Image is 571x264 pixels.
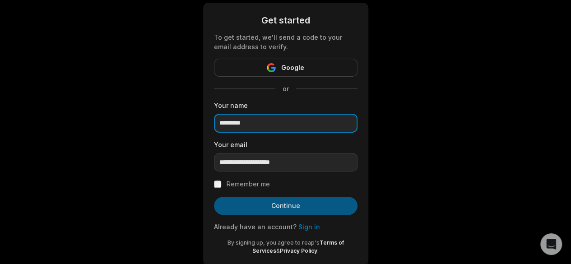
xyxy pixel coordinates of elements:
span: & [276,247,280,254]
a: Terms of Services [252,239,344,254]
label: Your email [214,140,357,149]
span: By signing up, you agree to reap's [227,239,320,246]
div: Open Intercom Messenger [540,233,562,255]
div: To get started, we'll send a code to your email address to verify. [214,32,357,51]
div: Get started [214,14,357,27]
span: or [275,84,296,93]
button: Continue [214,197,357,215]
label: Your name [214,101,357,110]
span: . [317,247,319,254]
button: Google [214,59,357,77]
span: Google [281,62,304,73]
a: Privacy Policy [280,247,317,254]
label: Remember me [227,179,270,190]
a: Sign in [298,223,320,231]
span: Already have an account? [214,223,297,231]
